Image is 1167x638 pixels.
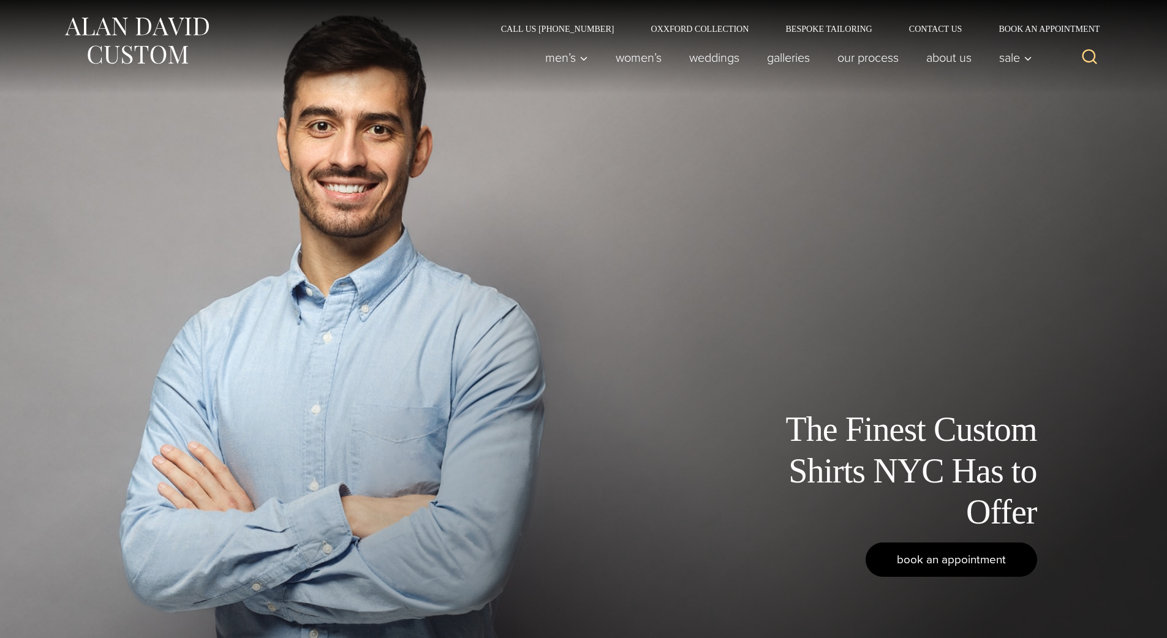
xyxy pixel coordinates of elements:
img: Alan David Custom [63,13,210,68]
a: weddings [675,45,753,70]
nav: Primary Navigation [531,45,1038,70]
span: book an appointment [897,550,1006,568]
a: About Us [912,45,985,70]
button: Child menu of Sale [985,45,1038,70]
a: Oxxford Collection [632,24,767,33]
a: Bespoke Tailoring [767,24,890,33]
nav: Secondary Navigation [483,24,1105,33]
a: Galleries [753,45,823,70]
button: View Search Form [1075,43,1105,72]
a: Call Us [PHONE_NUMBER] [483,24,633,33]
h1: The Finest Custom Shirts NYC Has to Offer [761,409,1037,533]
a: Contact Us [891,24,981,33]
a: Book an Appointment [980,24,1104,33]
button: Child menu of Men’s [531,45,602,70]
a: Our Process [823,45,912,70]
a: Women’s [602,45,675,70]
a: book an appointment [866,542,1037,577]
